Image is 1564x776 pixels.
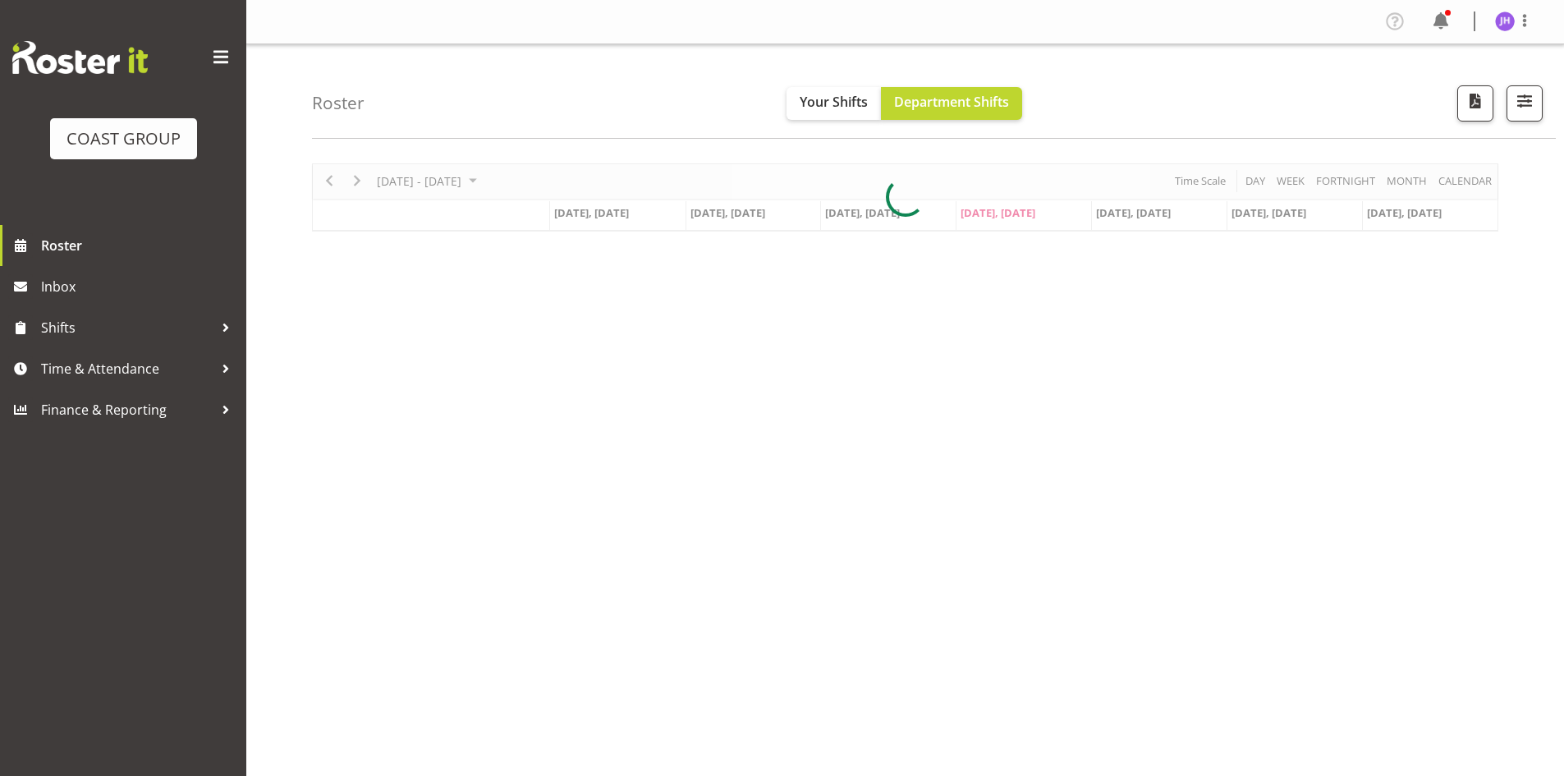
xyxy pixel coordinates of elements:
[894,93,1009,111] span: Department Shifts
[787,87,881,120] button: Your Shifts
[41,274,238,299] span: Inbox
[67,126,181,151] div: COAST GROUP
[41,356,213,381] span: Time & Attendance
[12,41,148,74] img: Rosterit website logo
[312,94,365,112] h4: Roster
[800,93,868,111] span: Your Shifts
[41,397,213,422] span: Finance & Reporting
[41,315,213,340] span: Shifts
[1457,85,1493,122] button: Download a PDF of the roster according to the set date range.
[881,87,1022,120] button: Department Shifts
[41,233,238,258] span: Roster
[1507,85,1543,122] button: Filter Shifts
[1495,11,1515,31] img: jeremy-hogan1166.jpg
